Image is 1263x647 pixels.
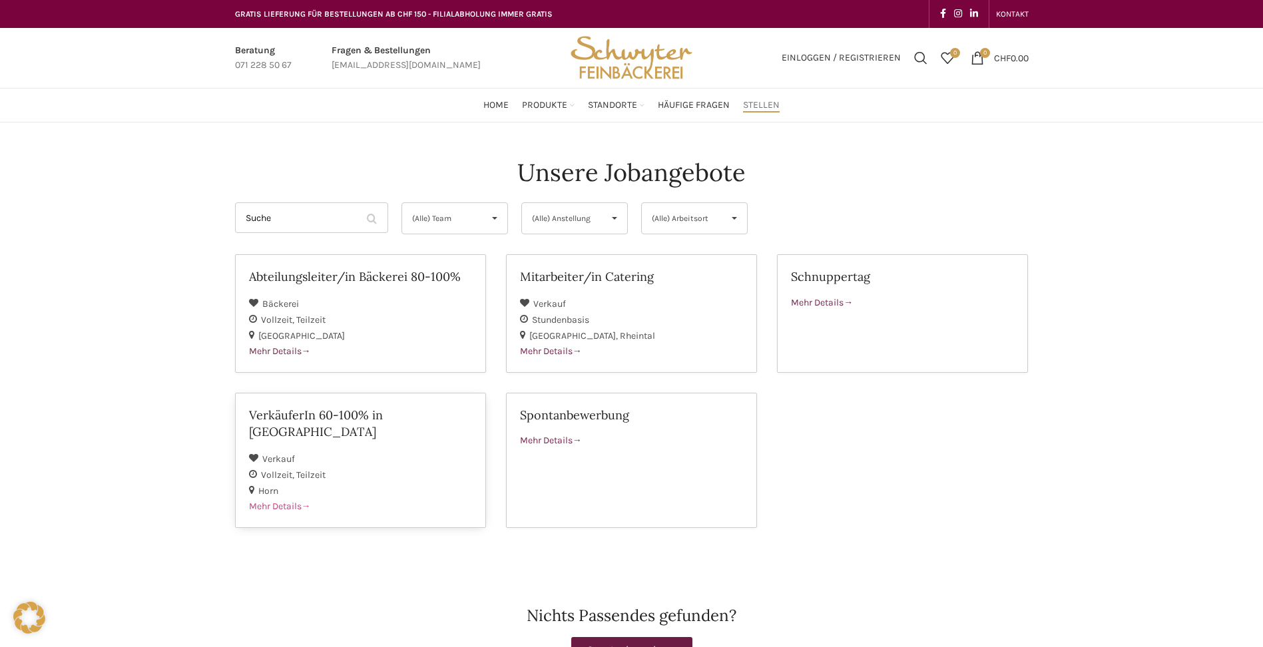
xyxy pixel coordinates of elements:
a: Infobox link [332,43,481,73]
span: Rheintal [620,330,655,341]
span: Standorte [588,99,637,112]
a: VerkäuferIn 60-100% in [GEOGRAPHIC_DATA] Verkauf Vollzeit Teilzeit Horn Mehr Details [235,393,486,528]
a: Facebook social link [936,5,950,23]
span: Mehr Details [249,501,311,512]
a: Instagram social link [950,5,966,23]
a: Home [483,92,509,118]
a: Produkte [522,92,575,118]
span: Mehr Details [791,297,853,308]
a: Einloggen / Registrieren [775,45,907,71]
span: Bäckerei [262,298,299,310]
span: Teilzeit [296,469,326,481]
span: (Alle) Anstellung [532,203,595,234]
span: CHF [994,52,1011,63]
span: Teilzeit [296,314,326,325]
input: Suche [235,202,388,233]
span: 0 [980,48,990,58]
span: GRATIS LIEFERUNG FÜR BESTELLUNGEN AB CHF 150 - FILIALABHOLUNG IMMER GRATIS [235,9,553,19]
span: Produkte [522,99,567,112]
span: ▾ [722,203,747,234]
h2: Abteilungsleiter/in Bäckerei 80-100% [249,268,472,285]
span: Stellen [743,99,780,112]
div: Meine Wunschliste [934,45,961,71]
a: Mitarbeiter/in Catering Verkauf Stundenbasis [GEOGRAPHIC_DATA] Rheintal Mehr Details [506,254,757,373]
h2: Spontanbewerbung [520,407,743,423]
img: Bäckerei Schwyter [566,28,696,88]
a: 0 CHF0.00 [964,45,1035,71]
a: 0 [934,45,961,71]
a: Site logo [566,51,696,63]
span: Vollzeit [261,469,296,481]
span: Mehr Details [249,345,311,357]
a: KONTAKT [996,1,1029,27]
span: Vollzeit [261,314,296,325]
span: KONTAKT [996,9,1029,19]
a: Spontanbewerbung Mehr Details [506,393,757,528]
span: [GEOGRAPHIC_DATA] [529,330,620,341]
span: Verkauf [262,453,295,465]
a: Häufige Fragen [658,92,730,118]
a: Infobox link [235,43,292,73]
h2: Nichts Passendes gefunden? [235,608,1029,624]
span: Einloggen / Registrieren [782,53,901,63]
span: Häufige Fragen [658,99,730,112]
h2: Mitarbeiter/in Catering [520,268,743,285]
a: Schnuppertag Mehr Details [777,254,1028,373]
span: ▾ [482,203,507,234]
a: Standorte [588,92,644,118]
span: Home [483,99,509,112]
span: [GEOGRAPHIC_DATA] [258,330,345,341]
span: Stundenbasis [532,314,589,325]
bdi: 0.00 [994,52,1029,63]
h2: VerkäuferIn 60-100% in [GEOGRAPHIC_DATA] [249,407,472,440]
span: Verkauf [533,298,566,310]
span: Mehr Details [520,345,582,357]
span: 0 [950,48,960,58]
h2: Schnuppertag [791,268,1014,285]
span: Mehr Details [520,435,582,446]
h4: Unsere Jobangebote [517,156,746,189]
a: Abteilungsleiter/in Bäckerei 80-100% Bäckerei Vollzeit Teilzeit [GEOGRAPHIC_DATA] Mehr Details [235,254,486,373]
span: ▾ [602,203,627,234]
a: Suchen [907,45,934,71]
span: (Alle) Arbeitsort [652,203,715,234]
div: Main navigation [228,92,1035,118]
div: Secondary navigation [989,1,1035,27]
span: (Alle) Team [412,203,475,234]
a: Stellen [743,92,780,118]
a: Linkedin social link [966,5,982,23]
span: Horn [258,485,278,497]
